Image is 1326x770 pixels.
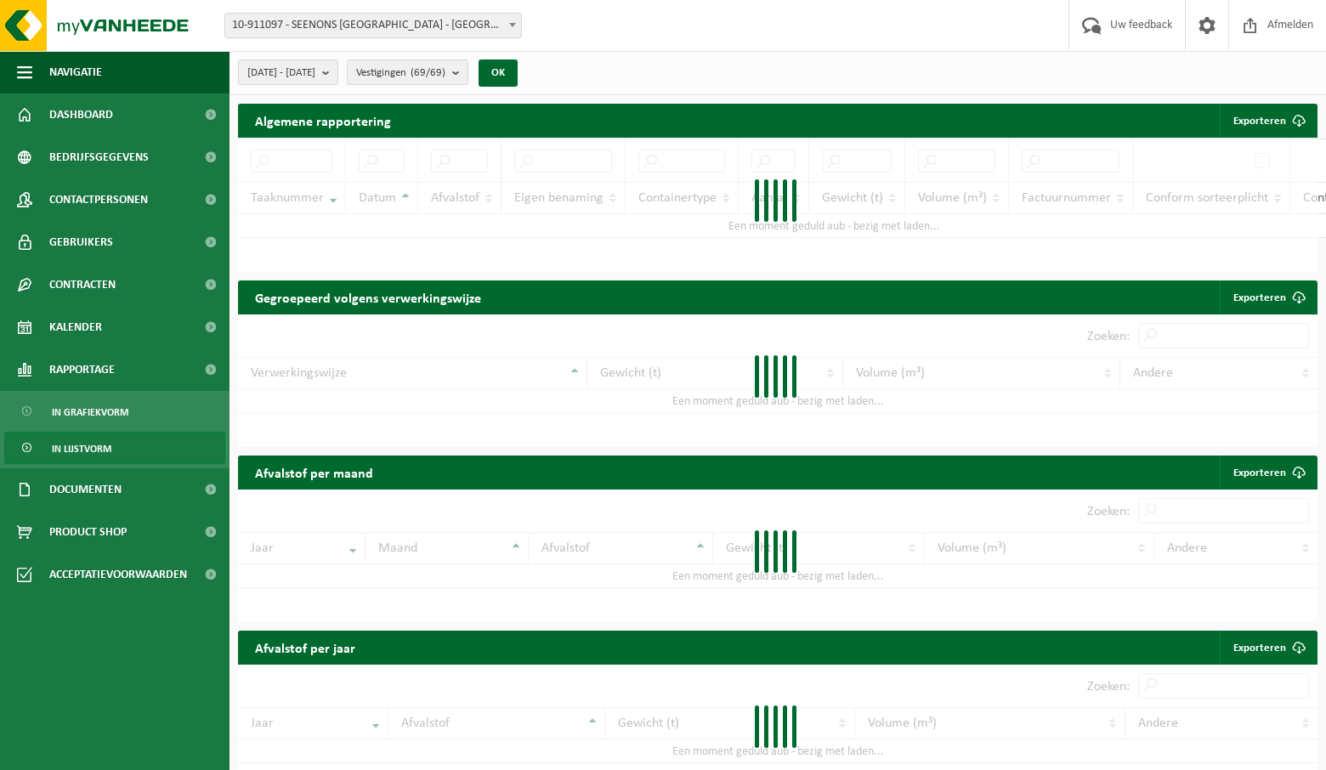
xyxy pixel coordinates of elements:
[49,553,187,596] span: Acceptatievoorwaarden
[238,104,408,138] h2: Algemene rapportering
[4,395,225,427] a: In grafiekvorm
[49,178,148,221] span: Contactpersonen
[238,280,498,314] h2: Gegroepeerd volgens verwerkingswijze
[49,93,113,136] span: Dashboard
[1220,456,1316,490] a: Exporteren
[356,60,445,86] span: Vestigingen
[238,631,372,664] h2: Afvalstof per jaar
[49,306,102,348] span: Kalender
[225,14,521,37] span: 10-911097 - SEENONS BELGIUM - TURNHOUT
[224,13,522,38] span: 10-911097 - SEENONS BELGIUM - TURNHOUT
[52,433,111,465] span: In lijstvorm
[49,136,149,178] span: Bedrijfsgegevens
[1220,280,1316,314] a: Exporteren
[238,59,338,85] button: [DATE] - [DATE]
[52,396,128,428] span: In grafiekvorm
[247,60,315,86] span: [DATE] - [DATE]
[238,456,390,489] h2: Afvalstof per maand
[49,51,102,93] span: Navigatie
[49,221,113,263] span: Gebruikers
[4,432,225,464] a: In lijstvorm
[1220,104,1316,138] button: Exporteren
[49,348,115,391] span: Rapportage
[347,59,468,85] button: Vestigingen(69/69)
[49,511,127,553] span: Product Shop
[411,67,445,78] count: (69/69)
[49,468,122,511] span: Documenten
[49,263,116,306] span: Contracten
[1220,631,1316,665] a: Exporteren
[479,59,518,87] button: OK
